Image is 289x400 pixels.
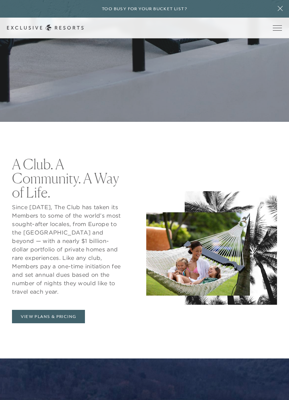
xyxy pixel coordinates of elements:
iframe: Qualified Messenger [282,393,289,400]
p: Since [DATE], The Club has taken its Members to some of the world’s most sought-after locales, fr... [12,203,123,296]
img: Black and white palm trees. [185,191,277,305]
a: View Plans & Pricing [12,310,85,323]
img: A member of the vacation club Exclusive Resorts relaxing in a hammock with her two children at a ... [146,212,250,296]
h2: A Club. A Community. A Way of Life. [12,157,123,199]
button: Open navigation [273,25,282,30]
h6: Too busy for your bucket list? [102,6,187,12]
